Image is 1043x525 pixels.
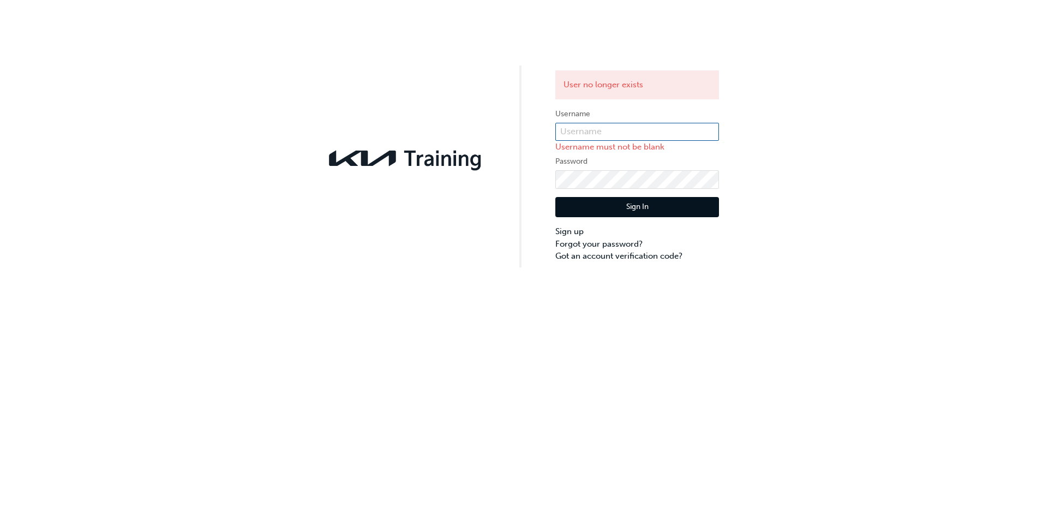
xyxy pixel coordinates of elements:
[555,70,719,99] div: User no longer exists
[555,155,719,168] label: Password
[555,108,719,121] label: Username
[555,238,719,250] a: Forgot your password?
[555,197,719,218] button: Sign In
[324,144,488,173] img: kia-training
[555,123,719,141] input: Username
[555,225,719,238] a: Sign up
[555,141,719,153] p: Username must not be blank
[555,250,719,262] a: Got an account verification code?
